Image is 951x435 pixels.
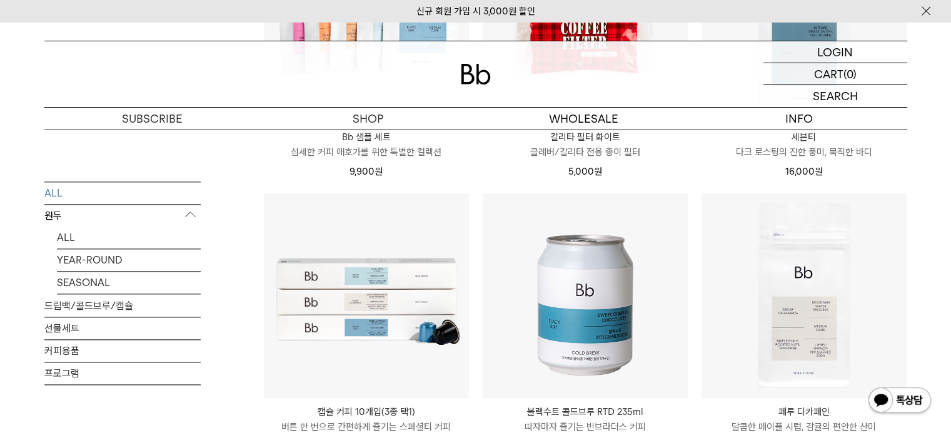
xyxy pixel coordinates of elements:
a: 드립백/콜드브루/캡슐 [44,295,201,317]
a: 커피용품 [44,340,201,362]
a: Bb 샘플 세트 섬세한 커피 애호가를 위한 특별한 컬렉션 [264,130,469,160]
p: (0) [843,63,857,84]
p: 칼리타 필터 화이트 [483,130,688,145]
img: 블랙수트 콜드브루 RTD 235ml [483,193,688,398]
a: ALL [44,182,201,204]
a: 페루 디카페인 달콤한 메이플 시럽, 감귤의 편안한 산미 [702,404,907,434]
p: 따자마자 즐기는 빈브라더스 커피 [483,419,688,434]
img: 로고 [461,64,491,84]
p: INFO [692,108,907,130]
a: 선물세트 [44,317,201,339]
img: 캡슐 커피 10개입(3종 택1) [264,193,469,398]
p: 버튼 한 번으로 간편하게 즐기는 스페셜티 커피 [264,419,469,434]
p: SEARCH [813,85,858,107]
p: 다크 로스팅의 진한 풍미, 묵직한 바디 [702,145,907,160]
a: ALL [57,227,201,248]
a: 블랙수트 콜드브루 RTD 235ml 따자마자 즐기는 빈브라더스 커피 [483,404,688,434]
a: 세븐티 다크 로스팅의 진한 풍미, 묵직한 바디 [702,130,907,160]
a: CART (0) [763,63,907,85]
p: 클레버/칼리타 전용 종이 필터 [483,145,688,160]
a: LOGIN [763,41,907,63]
span: 5,000 [568,166,602,177]
span: 원 [594,166,602,177]
a: 칼리타 필터 화이트 클레버/칼리타 전용 종이 필터 [483,130,688,160]
p: 페루 디카페인 [702,404,907,419]
a: SHOP [260,108,476,130]
p: 섬세한 커피 애호가를 위한 특별한 컬렉션 [264,145,469,160]
img: 카카오톡 채널 1:1 채팅 버튼 [867,386,932,416]
a: SEASONAL [57,272,201,294]
p: WHOLESALE [476,108,692,130]
img: 페루 디카페인 [702,193,907,398]
p: Bb 샘플 세트 [264,130,469,145]
a: 신규 회원 가입 시 3,000원 할인 [416,6,535,17]
p: 원두 [44,205,201,227]
p: 블랙수트 콜드브루 RTD 235ml [483,404,688,419]
a: SUBSCRIBE [44,108,260,130]
p: 세븐티 [702,130,907,145]
span: 원 [375,166,383,177]
span: 16,000 [785,166,823,177]
p: 캡슐 커피 10개입(3종 택1) [264,404,469,419]
a: YEAR-ROUND [57,249,201,271]
span: 원 [815,166,823,177]
p: CART [814,63,843,84]
p: 달콤한 메이플 시럽, 감귤의 편안한 산미 [702,419,907,434]
p: LOGIN [817,41,853,63]
a: 캡슐 커피 10개입(3종 택1) 버튼 한 번으로 간편하게 즐기는 스페셜티 커피 [264,404,469,434]
span: 9,900 [350,166,383,177]
a: 프로그램 [44,362,201,384]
